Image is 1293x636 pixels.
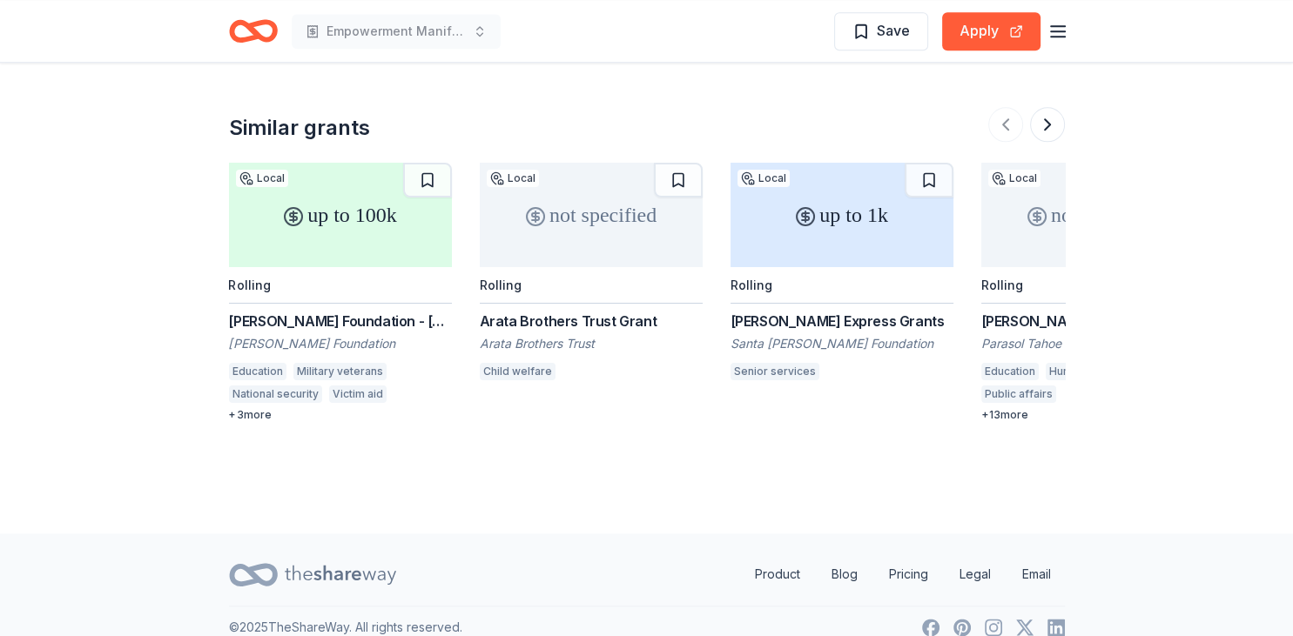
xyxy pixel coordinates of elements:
div: Arata Brothers Trust Grant [480,311,703,331]
div: Rolling [480,278,522,292]
div: Rolling [731,278,772,292]
a: Home [229,10,278,51]
div: [PERSON_NAME] Foundation [229,335,452,352]
div: Senior services [731,363,819,380]
div: [PERSON_NAME] Community Non-Profit Center: Storage Grants [981,311,1204,331]
div: Santa [PERSON_NAME] Foundation [731,335,953,352]
div: Local [988,170,1040,187]
span: Empowerment Manifest A Deliverance Foundation, Inc. [327,21,466,42]
div: not specified [981,163,1204,267]
div: + 3 more [229,408,452,422]
div: + 13 more [981,408,1204,422]
div: Local [737,170,790,187]
span: Save [877,19,910,42]
a: up to 1kLocalRolling[PERSON_NAME] Express GrantsSanta [PERSON_NAME] FoundationSenior services [731,163,953,385]
div: Education [229,363,286,380]
a: Legal [946,557,1005,592]
div: Sports [394,385,435,403]
div: Local [236,170,288,187]
div: Parasol Tahoe Community Foundation [981,335,1204,352]
button: Empowerment Manifest A Deliverance Foundation, Inc. [292,14,501,49]
a: Blog [818,557,872,592]
div: Public affairs [981,385,1056,403]
div: up to 1k [731,163,953,267]
div: Victim aid [329,385,387,403]
div: Local [487,170,539,187]
div: Rolling [229,278,271,292]
div: Military veterans [293,363,387,380]
a: Email [1008,557,1065,592]
div: Education [981,363,1039,380]
button: Save [834,12,928,50]
div: National security [229,385,322,403]
nav: quick links [741,557,1065,592]
button: Apply [942,12,1040,50]
div: Human services [1046,363,1136,380]
div: Arata Brothers Trust [480,335,703,352]
a: not specifiedLocalRolling[PERSON_NAME] Community Non-Profit Center: Storage GrantsParasol Tahoe C... [981,163,1204,422]
a: Pricing [875,557,942,592]
div: [PERSON_NAME] Express Grants [731,311,953,331]
a: up to 100kLocalRolling[PERSON_NAME] Foundation - [US_STATE] Grants[PERSON_NAME] FoundationEducati... [229,163,452,422]
a: not specifiedLocalRollingArata Brothers Trust GrantArata Brothers TrustChild welfare [480,163,703,385]
div: Child welfare [480,363,556,380]
div: Similar grants [229,114,370,142]
div: up to 100k [229,163,452,267]
div: not specified [480,163,703,267]
div: [PERSON_NAME] Foundation - [US_STATE] Grants [229,311,452,331]
div: Rolling [981,278,1023,292]
a: Product [741,557,814,592]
